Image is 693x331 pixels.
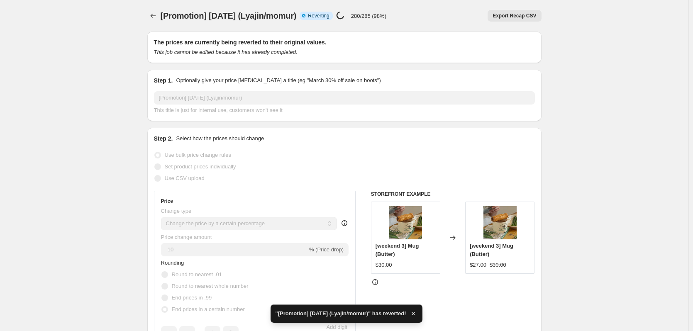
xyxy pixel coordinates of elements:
[172,283,249,289] span: Round to nearest whole number
[172,271,222,277] span: Round to nearest .01
[470,243,513,257] span: [weekend 3] Mug (Butter)
[488,10,541,22] button: Export Recap CSV
[147,10,159,22] button: Price change jobs
[161,198,173,204] h3: Price
[493,12,536,19] span: Export Recap CSV
[490,261,506,269] strike: $30.00
[161,243,307,256] input: -15
[161,208,192,214] span: Change type
[165,152,231,158] span: Use bulk price change rules
[308,12,329,19] span: Reverting
[165,163,236,170] span: Set product prices individually
[340,219,349,227] div: help
[389,206,422,239] img: 5cb0e619b9958e56e818c36639a1f79e_8b9ec6b2-64e4-426e-b514-a0731abc082d_80x.jpg
[154,38,535,46] h2: The prices are currently being reverted to their original values.
[154,107,283,113] span: This title is just for internal use, customers won't see it
[165,175,205,181] span: Use CSV upload
[376,261,392,269] div: $30.00
[376,243,419,257] span: [weekend 3] Mug (Butter)
[309,246,344,253] span: % (Price drop)
[351,13,386,19] p: 280/285 (98%)
[154,134,173,143] h2: Step 2.
[154,49,298,55] i: This job cannot be edited because it has already completed.
[483,206,517,239] img: 5cb0e619b9958e56e818c36639a1f79e_8b9ec6b2-64e4-426e-b514-a0731abc082d_80x.jpg
[276,309,406,318] span: "[Promotion] [DATE] (Lyajin/momur)" has reverted!
[176,134,264,143] p: Select how the prices should change
[172,294,212,301] span: End prices in .99
[371,191,535,197] h6: STOREFRONT EXAMPLE
[154,76,173,85] h2: Step 1.
[161,11,297,20] span: [Promotion] [DATE] (Lyajin/momur)
[172,306,245,312] span: End prices in a certain number
[176,76,381,85] p: Optionally give your price [MEDICAL_DATA] a title (eg "March 30% off sale on boots")
[161,234,212,240] span: Price change amount
[470,261,486,269] div: $27.00
[161,260,184,266] span: Rounding
[154,91,535,105] input: 30% off holiday sale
